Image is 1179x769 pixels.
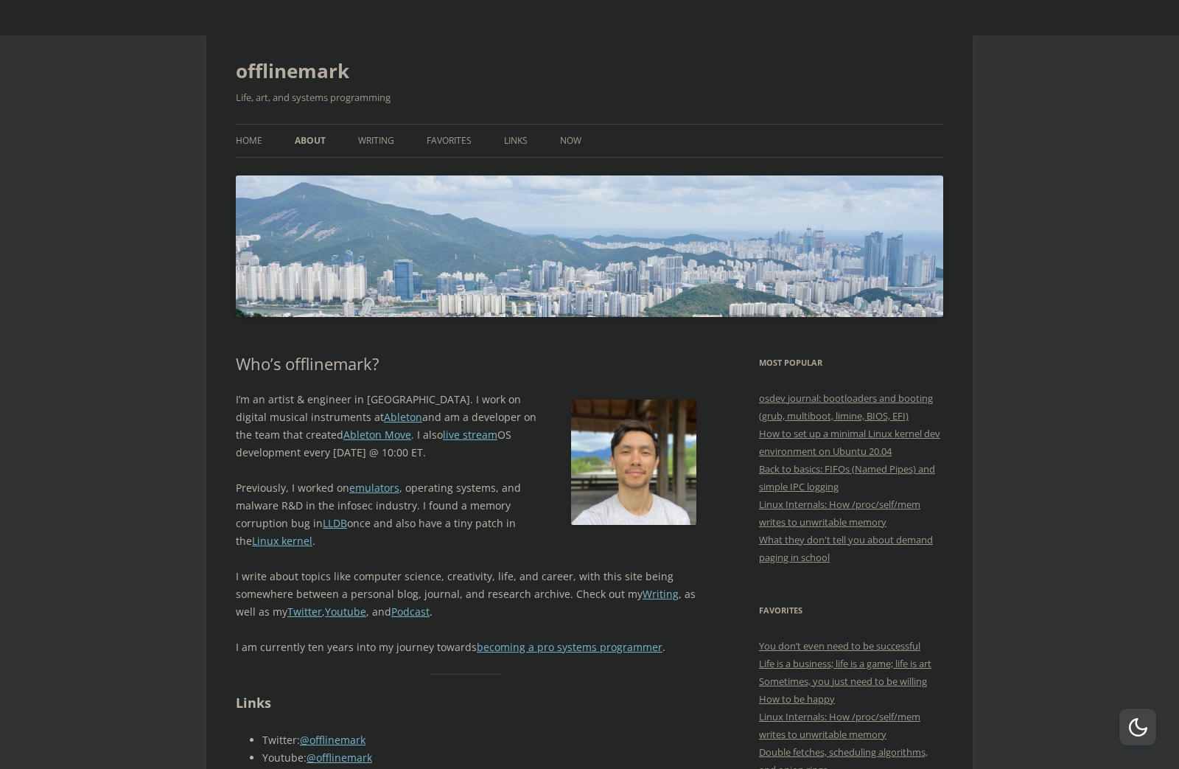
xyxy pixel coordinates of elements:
[262,731,696,749] li: Twitter:
[236,88,943,106] h2: Life, art, and systems programming
[300,733,365,747] a: @offlinemark
[759,462,935,493] a: Back to basics: FIFOs (Named Pipes) and simple IPC logging
[643,587,679,601] a: Writing
[236,568,696,621] p: I write about topics like computer science, creativity, life, and career, with this site being so...
[236,125,262,157] a: Home
[343,428,411,442] a: Ableton Move
[236,479,696,550] p: Previously, I worked on , operating systems, and malware R&D in the infosec industry. I found a m...
[236,391,696,462] p: I’m an artist & engineer in [GEOGRAPHIC_DATA]. I work on digital musical instruments at and am a ...
[358,125,394,157] a: Writing
[759,354,943,372] h3: Most Popular
[384,410,422,424] a: Ableton
[759,392,933,422] a: osdev journal: bootloaders and booting (grub, multiboot, limine, BIOS, EFI)
[477,640,662,654] a: becoming a pro systems programmer
[759,692,835,706] a: How to be happy
[759,675,927,688] a: Sometimes, you just need to be willing
[759,710,920,741] a: Linux Internals: How /proc/self/mem writes to unwritable memory
[307,751,372,765] a: @offlinemark
[759,602,943,619] h3: Favorites
[391,605,430,619] a: Podcast
[236,692,696,714] h2: Links
[759,533,933,564] a: What they don't tell you about demand paging in school
[236,354,696,373] h1: Who’s offlinemark?
[443,428,497,442] a: live stream
[759,639,920,653] a: You don’t even need to be successful
[323,516,347,530] a: LLDB
[236,175,943,316] img: offlinemark
[295,125,326,157] a: About
[759,498,920,529] a: Linux Internals: How /proc/self/mem writes to unwritable memory
[560,125,581,157] a: Now
[287,605,322,619] a: Twitter
[759,657,931,670] a: Life is a business; life is a game; life is art
[236,53,349,88] a: offlinemark
[262,749,696,767] li: Youtube:
[427,125,472,157] a: Favorites
[252,534,312,548] a: Linux kernel
[236,638,696,656] p: I am currently ten years into my journey towards .
[325,605,366,619] a: Youtube
[759,427,940,458] a: How to set up a minimal Linux kernel dev environment on Ubuntu 20.04
[504,125,528,157] a: Links
[349,481,399,495] a: emulators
